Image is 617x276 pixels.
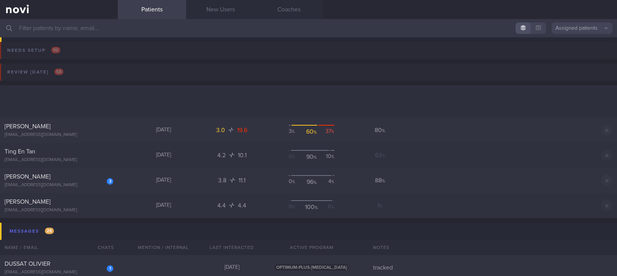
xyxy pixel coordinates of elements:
[331,155,334,159] sub: %
[369,264,617,271] div: tracked
[289,203,303,211] div: 0
[331,205,334,209] sub: %
[238,152,247,158] span: 10.1
[382,154,385,158] sub: %
[54,69,63,75] span: 58
[5,207,113,213] div: [EMAIL_ADDRESS][DOMAIN_NAME]
[239,177,245,183] span: 11.1
[5,261,51,267] span: DUSSAT OLIVIER
[5,148,35,155] span: Ting En Tan
[292,155,295,159] sub: %
[305,178,319,186] div: 96
[5,157,113,163] div: [EMAIL_ADDRESS][DOMAIN_NAME]
[357,202,403,209] div: 1
[379,204,383,209] sub: %
[216,127,226,133] span: 3.0
[5,45,62,56] div: Needs setup
[5,199,51,205] span: [PERSON_NAME]
[237,127,247,133] span: 19.6
[305,203,319,211] div: 100
[382,129,385,133] sub: %
[552,22,612,34] button: Assigned patients
[129,177,198,184] div: [DATE]
[292,130,295,134] sub: %
[129,127,198,134] div: [DATE]
[321,153,335,161] div: 10
[289,153,303,161] div: 0
[266,240,357,255] div: Active Program
[292,205,295,209] sub: %
[305,128,319,136] div: 60
[45,228,54,234] span: 28
[129,152,198,159] div: [DATE]
[107,265,113,272] div: 1
[51,47,60,53] span: 96
[5,270,113,275] div: [EMAIL_ADDRESS][DOMAIN_NAME]
[313,130,317,135] sub: %
[198,240,266,255] div: Last Interacted
[369,240,617,255] div: Notes
[5,67,65,77] div: Review [DATE]
[274,264,349,271] span: OPTIMUM-PLUS-[MEDICAL_DATA]
[289,128,303,136] div: 3
[129,240,198,255] div: Mention / Internal
[8,226,56,236] div: Messages
[217,203,227,209] span: 4.4
[292,180,295,184] sub: %
[321,128,335,136] div: 37
[331,130,334,134] sub: %
[5,123,51,129] span: [PERSON_NAME]
[289,178,303,186] div: 0
[5,182,113,188] div: [EMAIL_ADDRESS][DOMAIN_NAME]
[238,203,246,209] span: 4.4
[305,153,319,161] div: 90
[313,155,317,160] sub: %
[5,174,51,180] span: [PERSON_NAME]
[107,178,113,185] div: 3
[5,132,113,138] div: [EMAIL_ADDRESS][DOMAIN_NAME]
[357,177,403,184] div: 88
[357,126,403,134] div: 80
[129,202,198,209] div: [DATE]
[87,240,118,255] div: Chats
[331,180,334,184] sub: %
[218,177,228,183] span: 3.8
[217,152,227,158] span: 4.2
[357,152,403,159] div: 63
[315,206,318,210] sub: %
[382,179,385,183] sub: %
[321,178,335,186] div: 4
[321,203,335,211] div: 0
[313,180,317,185] sub: %
[198,264,266,271] div: [DATE]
